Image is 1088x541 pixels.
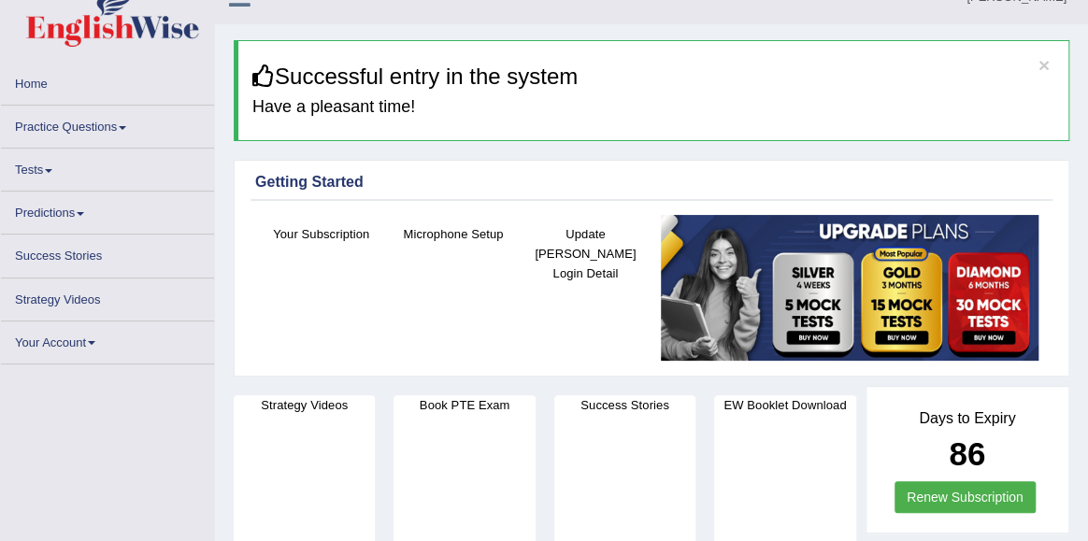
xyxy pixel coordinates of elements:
[1,192,214,228] a: Predictions
[887,410,1049,427] h4: Days to Expiry
[1,235,214,271] a: Success Stories
[255,171,1048,193] div: Getting Started
[1,106,214,142] a: Practice Questions
[234,395,375,415] h4: Strategy Videos
[1,63,214,99] a: Home
[394,395,535,415] h4: Book PTE Exam
[895,481,1036,513] a: Renew Subscription
[1038,55,1050,75] button: ×
[714,395,855,415] h4: EW Booklet Download
[661,215,1038,361] img: small5.jpg
[265,224,378,244] h4: Your Subscription
[252,64,1054,89] h3: Successful entry in the system
[949,435,985,472] b: 86
[1,321,214,358] a: Your Account
[554,395,695,415] h4: Success Stories
[1,149,214,185] a: Tests
[396,224,509,244] h4: Microphone Setup
[1,278,214,315] a: Strategy Videos
[252,98,1054,117] h4: Have a pleasant time!
[529,224,642,283] h4: Update [PERSON_NAME] Login Detail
